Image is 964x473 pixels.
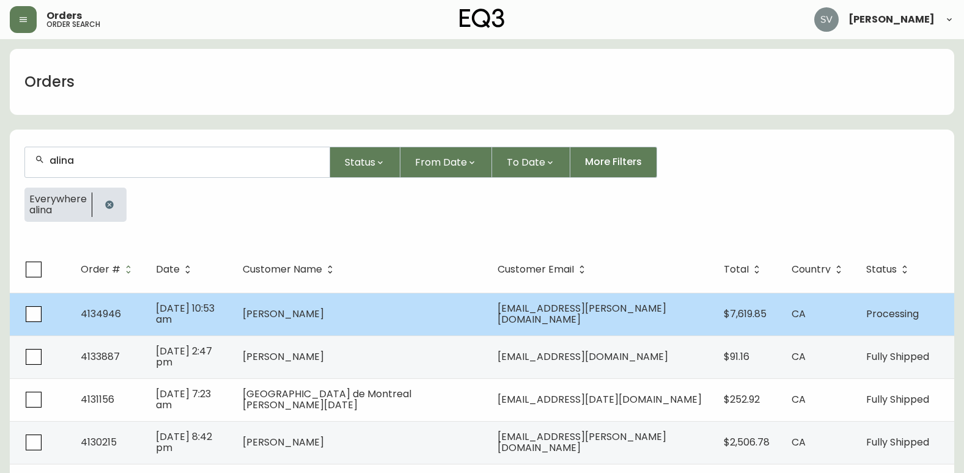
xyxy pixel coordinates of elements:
[156,387,211,412] span: [DATE] 7:23 am
[50,155,320,166] input: Search
[24,71,75,92] h1: Orders
[848,15,935,24] span: [PERSON_NAME]
[866,264,913,275] span: Status
[814,7,839,32] img: 0ef69294c49e88f033bcbeb13310b844
[81,307,121,321] span: 4134946
[724,266,749,273] span: Total
[498,430,666,455] span: [EMAIL_ADDRESS][PERSON_NAME][DOMAIN_NAME]
[330,147,400,178] button: Status
[866,350,929,364] span: Fully Shipped
[866,307,919,321] span: Processing
[243,307,324,321] span: [PERSON_NAME]
[492,147,570,178] button: To Date
[724,392,760,406] span: $252.92
[724,307,767,321] span: $7,619.85
[29,194,87,205] span: Everywhere
[156,264,196,275] span: Date
[243,387,411,412] span: [GEOGRAPHIC_DATA] de Montreal [PERSON_NAME][DATE]
[156,430,212,455] span: [DATE] 8:42 pm
[460,9,505,28] img: logo
[498,350,668,364] span: [EMAIL_ADDRESS][DOMAIN_NAME]
[156,344,212,369] span: [DATE] 2:47 pm
[46,21,100,28] h5: order search
[585,155,642,169] span: More Filters
[724,435,770,449] span: $2,506.78
[498,392,702,406] span: [EMAIL_ADDRESS][DATE][DOMAIN_NAME]
[415,155,467,170] span: From Date
[156,301,215,326] span: [DATE] 10:53 am
[866,392,929,406] span: Fully Shipped
[866,435,929,449] span: Fully Shipped
[866,266,897,273] span: Status
[243,264,338,275] span: Customer Name
[81,350,120,364] span: 4133887
[156,266,180,273] span: Date
[724,264,765,275] span: Total
[81,392,114,406] span: 4131156
[724,350,749,364] span: $91.16
[81,264,136,275] span: Order #
[792,264,847,275] span: Country
[792,307,806,321] span: CA
[792,392,806,406] span: CA
[400,147,492,178] button: From Date
[81,266,120,273] span: Order #
[81,435,117,449] span: 4130215
[792,266,831,273] span: Country
[792,435,806,449] span: CA
[498,266,574,273] span: Customer Email
[792,350,806,364] span: CA
[29,205,87,216] span: alina
[507,155,545,170] span: To Date
[243,435,324,449] span: [PERSON_NAME]
[243,266,322,273] span: Customer Name
[498,301,666,326] span: [EMAIL_ADDRESS][PERSON_NAME][DOMAIN_NAME]
[498,264,590,275] span: Customer Email
[570,147,657,178] button: More Filters
[345,155,375,170] span: Status
[243,350,324,364] span: [PERSON_NAME]
[46,11,82,21] span: Orders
